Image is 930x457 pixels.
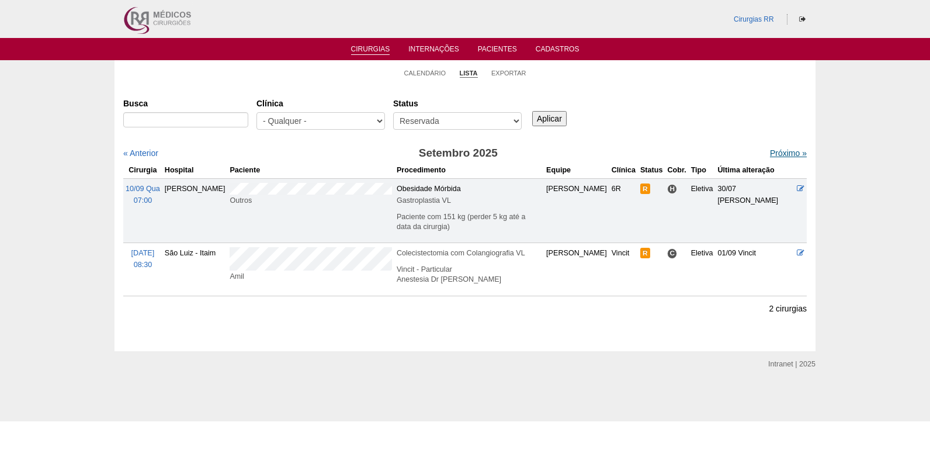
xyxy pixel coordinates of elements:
[640,184,650,194] span: Reservada
[715,178,794,243] td: 30/07 [PERSON_NAME]
[689,178,716,243] td: Eletiva
[769,303,807,314] p: 2 cirurgias
[797,185,804,193] a: Editar
[689,162,716,179] th: Tipo
[491,69,526,77] a: Exportar
[126,185,160,193] span: 10/09 Qua
[394,178,544,243] td: Obesidade Mórbida
[799,16,806,23] i: Sair
[544,178,609,243] td: [PERSON_NAME]
[256,98,385,109] label: Clínica
[609,243,638,296] td: Vincit
[134,261,152,269] span: 08:30
[734,15,774,23] a: Cirurgias RR
[123,148,158,158] a: « Anterior
[768,358,816,370] div: Intranet | 2025
[715,162,794,179] th: Última alteração
[230,271,392,282] div: Amil
[460,69,478,78] a: Lista
[544,243,609,296] td: [PERSON_NAME]
[393,98,522,109] label: Status
[397,195,542,206] div: Gastroplastia VL
[609,178,638,243] td: 6R
[609,162,638,179] th: Clínica
[544,162,609,179] th: Equipe
[162,243,228,296] td: São Luiz - Itaim
[532,111,567,126] input: Aplicar
[287,145,629,162] h3: Setembro 2025
[404,69,446,77] a: Calendário
[397,247,542,259] div: Colecistectomia com Colangiografia VL
[536,45,579,57] a: Cadastros
[134,196,152,205] span: 07:00
[640,248,650,258] span: Reservada
[797,249,804,257] a: Editar
[227,162,394,179] th: Paciente
[397,265,542,285] p: Vincit - Particular Anestesia Dr [PERSON_NAME]
[123,112,248,127] input: Digite os termos que você deseja procurar.
[230,195,392,206] div: Outros
[394,162,544,179] th: Procedimento
[131,249,155,269] a: [DATE] 08:30
[397,212,542,232] p: Paciente com 151 kg (perder 5 kg até a data da cirurgia)
[131,249,155,257] span: [DATE]
[770,148,807,158] a: Próximo »
[689,243,716,296] td: Eletiva
[162,162,228,179] th: Hospital
[478,45,517,57] a: Pacientes
[715,243,794,296] td: 01/09 Vincit
[667,248,677,258] span: Consultório
[667,184,677,194] span: Hospital
[123,98,248,109] label: Busca
[351,45,390,55] a: Cirurgias
[123,162,162,179] th: Cirurgia
[638,162,665,179] th: Status
[665,162,688,179] th: Cobr.
[162,178,228,243] td: [PERSON_NAME]
[408,45,459,57] a: Internações
[126,185,160,205] a: 10/09 Qua 07:00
